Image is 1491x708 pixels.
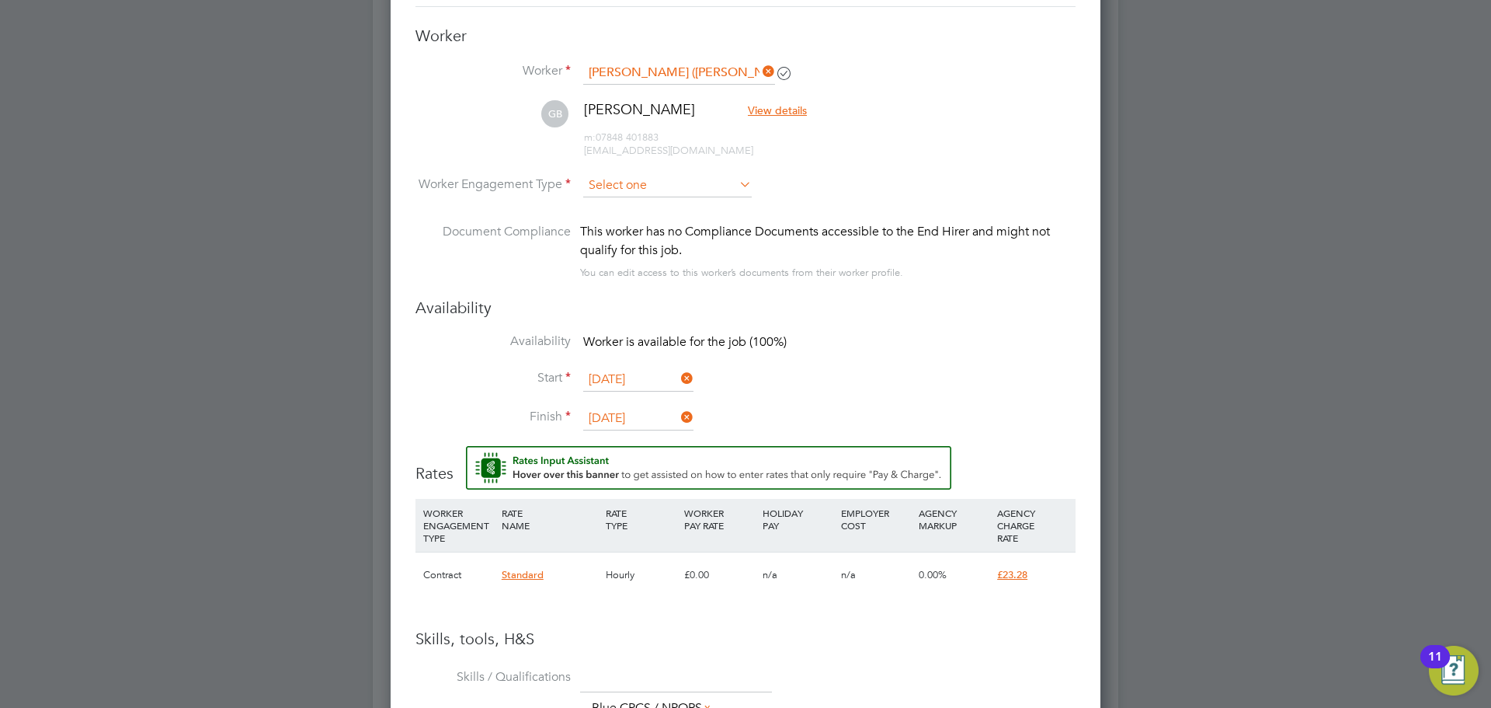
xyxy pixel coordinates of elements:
[841,568,856,581] span: n/a
[1429,646,1479,696] button: Open Resource Center, 11 new notifications
[415,26,1076,46] h3: Worker
[997,568,1027,581] span: £23.28
[415,669,571,685] label: Skills / Qualifications
[584,144,753,157] span: [EMAIL_ADDRESS][DOMAIN_NAME]
[584,131,596,144] span: m:
[415,370,571,386] label: Start
[498,499,602,539] div: RATE NAME
[993,499,1072,552] div: AGENCY CHARGE RATE
[759,499,837,539] div: HOLIDAY PAY
[415,176,571,193] label: Worker Engagement Type
[680,499,759,539] div: WORKER PAY RATE
[583,368,693,392] input: Select one
[419,553,498,598] div: Contract
[580,263,903,282] div: You can edit access to this worker’s documents from their worker profile.
[915,499,993,539] div: AGENCY MARKUP
[763,568,777,581] span: n/a
[602,499,680,539] div: RATE TYPE
[680,553,759,598] div: £0.00
[584,100,695,118] span: [PERSON_NAME]
[584,131,659,144] span: 07848 401883
[583,61,775,85] input: Search for...
[415,629,1076,649] h3: Skills, tools, H&S
[415,63,571,79] label: Worker
[748,103,807,117] span: View details
[541,100,568,127] span: GB
[583,407,693,431] input: Select one
[1428,657,1442,677] div: 11
[580,222,1076,260] div: This worker has no Compliance Documents accessible to the End Hirer and might not qualify for thi...
[415,222,571,279] label: Document Compliance
[415,333,571,350] label: Availability
[419,499,498,552] div: WORKER ENGAGEMENT TYPE
[583,334,787,350] span: Worker is available for the job (100%)
[466,446,951,490] button: Rate Assistant
[415,298,1076,318] h3: Availability
[583,174,752,197] input: Select one
[602,553,680,598] div: Hourly
[502,568,544,581] span: Standard
[837,499,916,539] div: EMPLOYER COST
[415,446,1076,483] h3: Rates
[919,568,947,581] span: 0.00%
[415,409,571,425] label: Finish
